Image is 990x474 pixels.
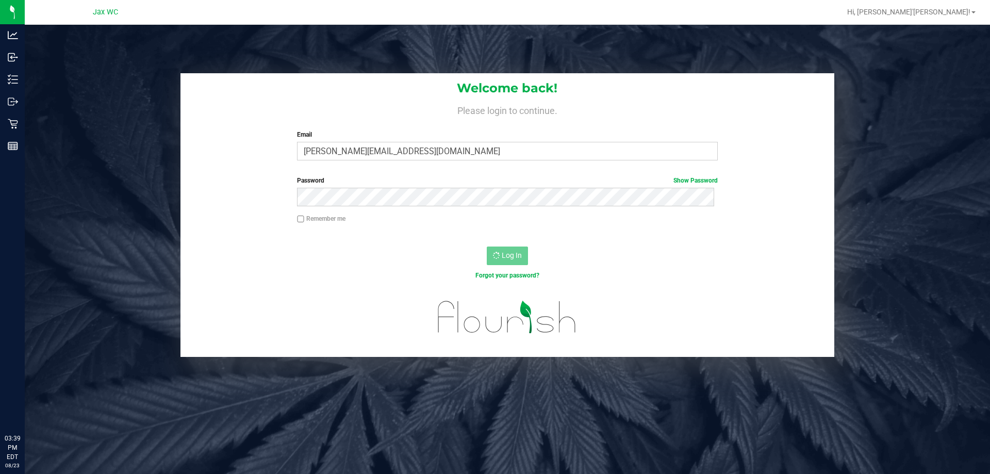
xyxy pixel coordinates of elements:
[297,216,304,223] input: Remember me
[487,247,528,265] button: Log In
[5,434,20,462] p: 03:39 PM EDT
[180,103,834,116] h4: Please login to continue.
[8,52,18,62] inline-svg: Inbound
[8,96,18,107] inline-svg: Outbound
[180,81,834,95] h1: Welcome back!
[297,214,345,223] label: Remember me
[847,8,970,16] span: Hi, [PERSON_NAME]'[PERSON_NAME]!
[297,177,324,184] span: Password
[8,74,18,85] inline-svg: Inventory
[673,177,718,184] a: Show Password
[8,30,18,40] inline-svg: Analytics
[8,119,18,129] inline-svg: Retail
[93,8,118,17] span: Jax WC
[475,272,539,279] a: Forgot your password?
[5,462,20,469] p: 08/23
[502,251,522,259] span: Log In
[425,291,589,344] img: flourish_logo.svg
[297,130,717,139] label: Email
[8,141,18,151] inline-svg: Reports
